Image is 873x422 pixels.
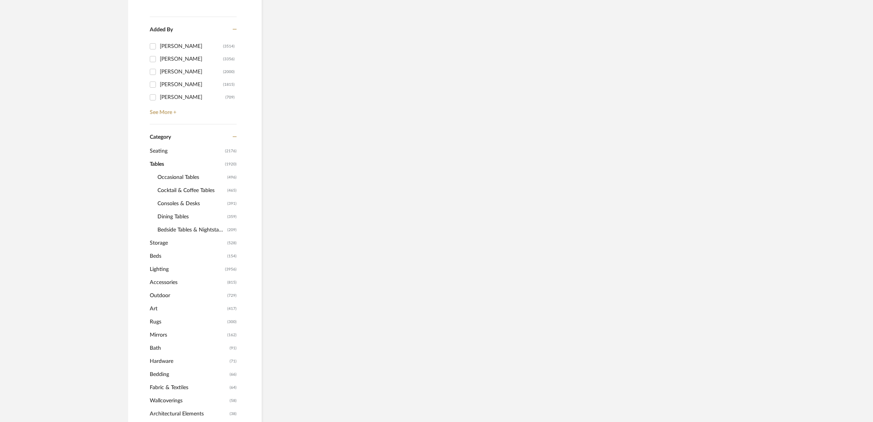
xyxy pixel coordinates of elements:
[150,342,228,355] span: Bath
[157,223,225,237] span: Bedside Tables & Nightstands
[227,250,237,262] span: (154)
[150,407,228,420] span: Architectural Elements
[230,408,237,420] span: (38)
[157,197,225,210] span: Consoles & Desks
[160,66,223,78] div: [PERSON_NAME]
[223,53,235,65] div: (3356)
[150,302,225,315] span: Art
[150,355,228,368] span: Hardware
[150,394,228,407] span: Wallcoverings
[160,78,223,91] div: [PERSON_NAME]
[157,184,225,197] span: Cocktail & Coffee Tables
[150,328,225,342] span: Mirrors
[150,250,225,263] span: Beds
[227,289,237,302] span: (729)
[148,104,237,116] a: See More +
[150,315,225,328] span: Rugs
[230,355,237,368] span: (71)
[160,53,223,65] div: [PERSON_NAME]
[150,237,225,250] span: Storage
[227,329,237,341] span: (162)
[160,91,225,104] div: [PERSON_NAME]
[225,91,235,104] div: (709)
[223,78,235,91] div: (1815)
[225,263,237,276] span: (3956)
[150,158,223,171] span: Tables
[150,381,228,394] span: Fabric & Textiles
[160,40,223,53] div: [PERSON_NAME]
[227,211,237,223] span: (359)
[150,368,228,381] span: Bedding
[157,210,225,223] span: Dining Tables
[230,395,237,407] span: (58)
[150,289,225,302] span: Outdoor
[230,368,237,381] span: (66)
[223,40,235,53] div: (3514)
[150,134,171,141] span: Category
[227,224,237,236] span: (209)
[150,27,173,32] span: Added By
[227,316,237,328] span: (300)
[227,237,237,249] span: (528)
[227,171,237,184] span: (496)
[150,263,223,276] span: Lighting
[150,145,223,158] span: Seating
[227,276,237,289] span: (815)
[227,303,237,315] span: (417)
[230,381,237,394] span: (64)
[157,171,225,184] span: Occasional Tables
[230,342,237,354] span: (91)
[227,197,237,210] span: (391)
[225,158,237,170] span: (1920)
[227,184,237,197] span: (465)
[223,66,235,78] div: (2000)
[225,145,237,157] span: (2176)
[150,276,225,289] span: Accessories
